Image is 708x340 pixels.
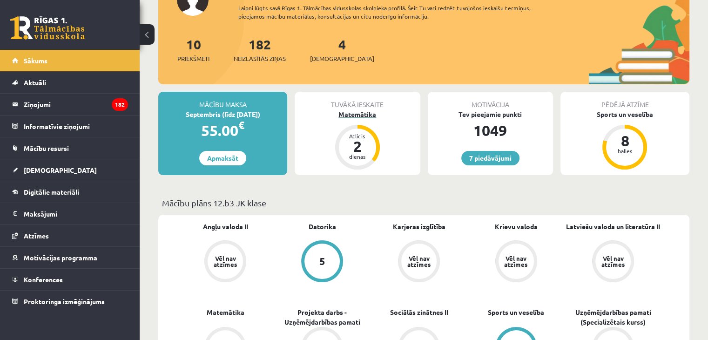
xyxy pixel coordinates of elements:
[112,98,128,111] i: 182
[24,231,49,240] span: Atzīmes
[238,4,557,20] div: Laipni lūgts savā Rīgas 1. Tālmācības vidusskolas skolnieka profilā. Šeit Tu vari redzēt tuvojošo...
[199,151,246,165] a: Apmaksāt
[611,133,639,148] div: 8
[565,307,661,327] a: Uzņēmējdarbības pamati (Specializētais kurss)
[12,50,128,71] a: Sākums
[24,94,128,115] legend: Ziņojumi
[428,92,553,109] div: Motivācija
[158,92,287,109] div: Mācību maksa
[12,247,128,268] a: Motivācijas programma
[203,222,248,231] a: Angļu valoda II
[560,109,689,171] a: Sports un veselība 8 balles
[12,94,128,115] a: Ziņojumi182
[24,116,128,137] legend: Informatīvie ziņojumi
[10,16,85,40] a: Rīgas 1. Tālmācības vidusskola
[344,154,371,159] div: dienas
[310,36,374,63] a: 4[DEMOGRAPHIC_DATA]
[162,197,686,209] p: Mācību plāns 12.b3 JK klase
[12,291,128,312] a: Proktoringa izmēģinājums
[565,240,661,284] a: Vēl nav atzīmes
[158,109,287,119] div: Septembris (līdz [DATE])
[560,109,689,119] div: Sports un veselība
[177,36,209,63] a: 10Priekšmeti
[344,133,371,139] div: Atlicis
[611,148,639,154] div: balles
[406,255,432,267] div: Vēl nav atzīmes
[24,188,79,196] span: Digitālie materiāli
[177,54,209,63] span: Priekšmeti
[428,109,553,119] div: Tev pieejamie punkti
[12,269,128,290] a: Konferences
[12,181,128,203] a: Digitālie materiāli
[12,225,128,246] a: Atzīmes
[177,240,274,284] a: Vēl nav atzīmes
[274,307,371,327] a: Projekta darbs - Uzņēmējdarbības pamati
[495,222,538,231] a: Krievu valoda
[600,255,626,267] div: Vēl nav atzīmes
[12,72,128,93] a: Aktuāli
[207,307,244,317] a: Matemātika
[566,222,660,231] a: Latviešu valoda un literatūra II
[428,119,553,142] div: 1049
[393,222,445,231] a: Karjeras izglītība
[461,151,519,165] a: 7 piedāvājumi
[234,36,286,63] a: 182Neizlasītās ziņas
[295,92,420,109] div: Tuvākā ieskaite
[158,119,287,142] div: 55.00
[12,203,128,224] a: Maksājumi
[24,253,97,262] span: Motivācijas programma
[238,118,244,132] span: €
[12,137,128,159] a: Mācību resursi
[560,92,689,109] div: Pēdējā atzīme
[24,166,97,174] span: [DEMOGRAPHIC_DATA]
[344,139,371,154] div: 2
[12,159,128,181] a: [DEMOGRAPHIC_DATA]
[319,256,325,266] div: 5
[390,307,448,317] a: Sociālās zinātnes II
[488,307,544,317] a: Sports un veselība
[24,56,47,65] span: Sākums
[274,240,371,284] a: 5
[234,54,286,63] span: Neizlasītās ziņas
[295,109,420,119] div: Matemātika
[24,78,46,87] span: Aktuāli
[295,109,420,171] a: Matemātika Atlicis 2 dienas
[371,240,467,284] a: Vēl nav atzīmes
[12,116,128,137] a: Informatīvie ziņojumi
[24,203,128,224] legend: Maksājumi
[24,144,69,152] span: Mācību resursi
[503,255,529,267] div: Vēl nav atzīmes
[24,297,105,306] span: Proktoringa izmēģinājums
[212,255,238,267] div: Vēl nav atzīmes
[310,54,374,63] span: [DEMOGRAPHIC_DATA]
[309,222,336,231] a: Datorika
[24,275,63,284] span: Konferences
[468,240,565,284] a: Vēl nav atzīmes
